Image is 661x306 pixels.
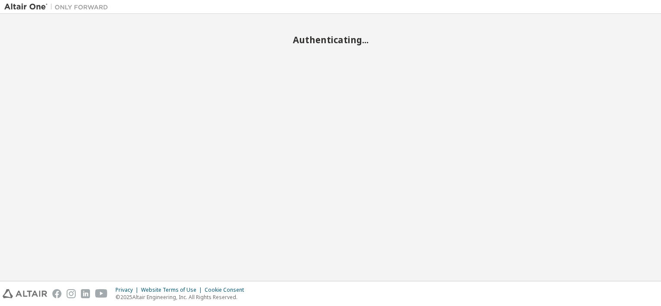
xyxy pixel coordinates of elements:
[141,287,205,293] div: Website Terms of Use
[205,287,249,293] div: Cookie Consent
[81,289,90,298] img: linkedin.svg
[4,3,112,11] img: Altair One
[4,34,657,45] h2: Authenticating...
[116,287,141,293] div: Privacy
[67,289,76,298] img: instagram.svg
[116,293,249,301] p: © 2025 Altair Engineering, Inc. All Rights Reserved.
[52,289,61,298] img: facebook.svg
[95,289,108,298] img: youtube.svg
[3,289,47,298] img: altair_logo.svg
